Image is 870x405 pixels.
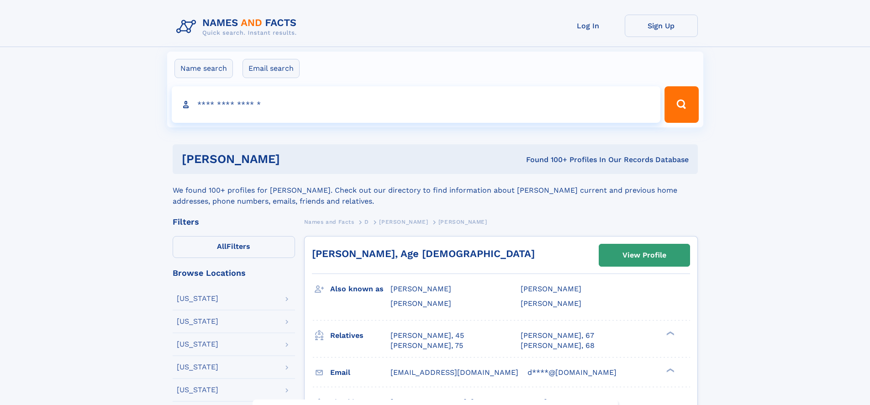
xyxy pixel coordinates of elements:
[177,295,218,302] div: [US_STATE]
[521,341,595,351] a: [PERSON_NAME], 68
[664,367,675,373] div: ❯
[173,236,295,258] label: Filters
[599,244,690,266] a: View Profile
[330,328,390,343] h3: Relatives
[173,15,304,39] img: Logo Names and Facts
[438,219,487,225] span: [PERSON_NAME]
[390,341,463,351] a: [PERSON_NAME], 75
[364,219,369,225] span: D
[182,153,403,165] h1: [PERSON_NAME]
[330,365,390,380] h3: Email
[390,299,451,308] span: [PERSON_NAME]
[173,218,295,226] div: Filters
[390,331,464,341] a: [PERSON_NAME], 45
[521,331,594,341] a: [PERSON_NAME], 67
[304,216,354,227] a: Names and Facts
[403,155,689,165] div: Found 100+ Profiles In Our Records Database
[622,245,666,266] div: View Profile
[177,318,218,325] div: [US_STATE]
[379,219,428,225] span: [PERSON_NAME]
[173,174,698,207] div: We found 100+ profiles for [PERSON_NAME]. Check out our directory to find information about [PERS...
[312,248,535,259] a: [PERSON_NAME], Age [DEMOGRAPHIC_DATA]
[379,216,428,227] a: [PERSON_NAME]
[177,363,218,371] div: [US_STATE]
[390,284,451,293] span: [PERSON_NAME]
[521,284,581,293] span: [PERSON_NAME]
[521,299,581,308] span: [PERSON_NAME]
[330,281,390,297] h3: Also known as
[364,216,369,227] a: D
[172,86,661,123] input: search input
[390,368,518,377] span: [EMAIL_ADDRESS][DOMAIN_NAME]
[664,330,675,336] div: ❯
[664,86,698,123] button: Search Button
[174,59,233,78] label: Name search
[177,386,218,394] div: [US_STATE]
[177,341,218,348] div: [US_STATE]
[625,15,698,37] a: Sign Up
[552,15,625,37] a: Log In
[217,242,227,251] span: All
[173,269,295,277] div: Browse Locations
[243,59,300,78] label: Email search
